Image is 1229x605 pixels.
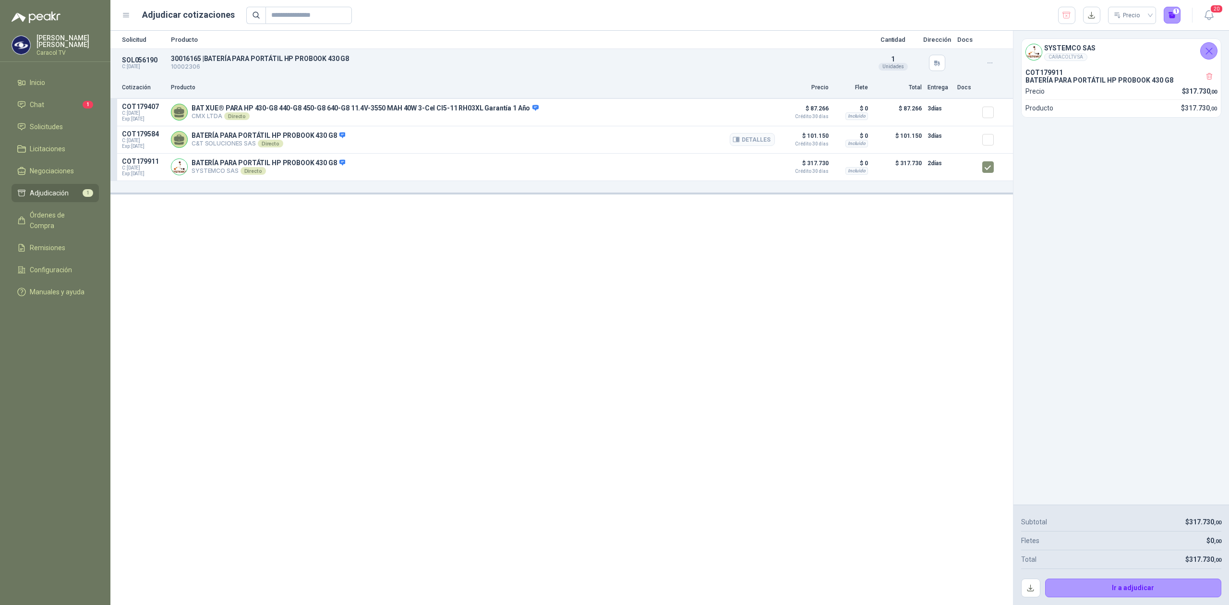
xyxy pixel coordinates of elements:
span: Crédito 30 días [781,142,829,146]
p: SYSTEMCO SAS [192,167,345,175]
p: $ [1206,535,1221,546]
span: Adjudicación [30,188,69,198]
p: Solicitud [122,36,165,43]
span: ,00 [1214,557,1221,563]
span: Chat [30,99,44,110]
span: 1 [83,101,93,109]
div: Company LogoSYSTEMCO SASCARACOLTV SA [1022,39,1221,65]
a: Licitaciones [12,140,99,158]
div: Unidades [879,63,908,71]
p: $ [1185,517,1221,527]
p: Flete [834,83,868,92]
p: 10002306 [171,62,863,72]
a: Negociaciones [12,162,99,180]
p: Subtotal [1021,517,1047,527]
p: BAT XUE® PARA HP 430-G8 440-G8 450-G8 640-G8 11.4V-3550 MAH 40W 3-Cel CI5-11 RH03XL Garantía 1 Año [192,104,539,113]
p: COT179407 [122,103,165,110]
p: 3 días [928,130,952,142]
p: Entrega [928,83,952,92]
p: [PERSON_NAME] [PERSON_NAME] [36,35,99,48]
a: Solicitudes [12,118,99,136]
p: $ 0 [834,157,868,169]
p: $ 0 [834,130,868,142]
span: Exp: [DATE] [122,144,165,149]
span: Manuales y ayuda [30,287,84,297]
p: 2 días [928,157,952,169]
span: Crédito 30 días [781,114,829,119]
span: 317.730 [1185,87,1217,95]
p: $ 317.730 [781,157,829,174]
a: Órdenes de Compra [12,206,99,235]
span: C: [DATE] [122,165,165,171]
span: ,00 [1210,89,1217,95]
p: 3 días [928,103,952,114]
p: Producto [1025,103,1053,113]
p: COT179911 [122,157,165,165]
p: Cotización [122,83,165,92]
p: $ 0 [834,103,868,114]
p: $ [1182,86,1217,97]
span: ,00 [1210,106,1217,112]
p: 30016165 | BATERÍA PARA PORTÁTIL HP PROBOOK 430 G8 [171,55,863,62]
div: Incluido [845,140,868,147]
p: BATERÍA PARA PORTÁTIL HP PROBOOK 430 G8 [192,132,345,140]
button: Cerrar [1200,42,1217,60]
p: Precio [1025,86,1045,97]
span: Configuración [30,265,72,275]
p: BATERÍA PARA PORTÁTIL HP PROBOOK 430 G8 [192,159,345,168]
span: Órdenes de Compra [30,210,90,231]
img: Logo peakr [12,12,60,23]
a: Adjudicación1 [12,184,99,202]
button: 20 [1200,7,1217,24]
a: Remisiones [12,239,99,257]
p: C: [DATE] [122,64,165,70]
div: Directo [241,167,266,175]
span: 317.730 [1189,556,1221,563]
p: $ 87.266 [874,103,922,122]
span: C: [DATE] [122,110,165,116]
span: Exp: [DATE] [122,116,165,122]
div: Incluido [845,167,868,175]
span: Solicitudes [30,121,63,132]
button: 1 [1164,7,1181,24]
a: Chat1 [12,96,99,114]
span: Remisiones [30,242,65,253]
p: Dirección [923,36,952,43]
div: Directo [258,140,283,147]
a: Manuales y ayuda [12,283,99,301]
p: Producto [171,36,863,43]
span: Licitaciones [30,144,65,154]
p: COT179911 [1025,69,1217,76]
p: Fletes [1021,535,1039,546]
img: Company Logo [12,36,30,54]
span: 317.730 [1185,104,1217,112]
span: 1 [891,55,895,63]
div: CARACOLTV SA [1044,53,1087,61]
span: Negociaciones [30,166,74,176]
span: 317.730 [1189,518,1221,526]
img: Company Logo [1026,44,1042,60]
span: C: [DATE] [122,138,165,144]
a: Configuración [12,261,99,279]
span: ,00 [1214,520,1221,526]
img: Company Logo [171,159,187,175]
p: Docs [957,36,976,43]
p: SOL056190 [122,56,165,64]
p: CMX LTDA [192,112,539,120]
span: ,00 [1214,538,1221,544]
span: Crédito 30 días [781,169,829,174]
p: $ 101.150 [874,130,922,149]
p: Cantidad [869,36,917,43]
p: Docs [957,83,976,92]
div: Directo [224,112,250,120]
div: Incluido [845,112,868,120]
span: 20 [1210,4,1223,13]
p: C&T SOLUCIONES SAS [192,140,345,147]
p: $ [1181,103,1217,113]
p: Caracol TV [36,50,99,56]
div: Precio [1114,8,1142,23]
span: Inicio [30,77,45,88]
button: Ir a adjudicar [1045,579,1222,598]
h4: SYSTEMCO SAS [1044,43,1096,53]
p: Precio [781,83,829,92]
